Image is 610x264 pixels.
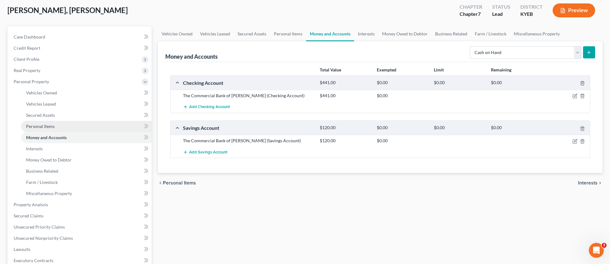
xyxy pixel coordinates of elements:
div: $0.00 [488,125,545,131]
a: Interests [354,26,378,41]
a: Lawsuits [9,244,152,255]
button: Interests chevron_right [578,180,603,185]
div: $441.00 [317,80,374,86]
span: Lawsuits [14,247,30,252]
a: Vehicles Owned [158,26,196,41]
a: Personal Items [270,26,306,41]
span: Secured Assets [26,112,55,118]
div: $0.00 [374,138,431,144]
a: Business Related [431,26,471,41]
div: $0.00 [488,80,545,86]
span: Real Property [14,68,40,73]
div: KYEB [520,11,543,18]
div: Money and Accounts [165,53,218,60]
a: Money and Accounts [306,26,354,41]
a: Secured Assets [21,110,152,121]
button: Add Checking Account [183,101,230,113]
span: Farm / Livestock [26,180,58,185]
div: $0.00 [431,80,488,86]
a: Secured Assets [234,26,270,41]
a: Vehicles Owned [21,87,152,98]
a: Property Analysis [9,199,152,210]
a: Vehicles Leased [21,98,152,110]
div: District [520,3,543,11]
span: Property Analysis [14,202,48,207]
div: $441.00 [317,93,374,99]
a: Money Owed to Debtor [21,154,152,166]
span: Personal Items [163,180,196,185]
strong: Remaining [491,67,511,72]
strong: Exempted [377,67,396,72]
a: Business Related [21,166,152,177]
div: Savings Account [180,125,317,131]
div: $0.00 [374,93,431,99]
span: Secured Claims [14,213,43,218]
a: Farm / Livestock [21,177,152,188]
strong: Limit [434,67,444,72]
a: Farm / Livestock [471,26,510,41]
a: Credit Report [9,43,152,54]
span: Add Savings Account [189,150,227,155]
div: Lead [492,11,510,18]
div: Status [492,3,510,11]
a: Unsecured Nonpriority Claims [9,233,152,244]
span: Business Related [26,168,58,174]
span: 3 [602,243,607,248]
a: Unsecured Priority Claims [9,221,152,233]
div: Chapter [460,3,482,11]
span: Miscellaneous Property [26,191,72,196]
a: Interests [21,143,152,154]
span: Interests [578,180,598,185]
span: Money and Accounts [26,135,67,140]
a: Money Owed to Debtor [378,26,431,41]
a: Case Dashboard [9,31,152,43]
span: Money Owed to Debtor [26,157,72,162]
span: Credit Report [14,45,40,51]
a: Miscellaneous Property [21,188,152,199]
span: Vehicles Leased [26,101,56,107]
span: Executory Contracts [14,258,53,263]
span: Personal Items [26,124,55,129]
strong: Total Value [320,67,341,72]
span: Personal Property [14,79,49,84]
iframe: Intercom live chat [589,243,604,258]
span: [PERSON_NAME], [PERSON_NAME] [7,6,128,15]
a: Vehicles Leased [196,26,234,41]
div: $0.00 [374,80,431,86]
button: chevron_left Personal Items [158,180,196,185]
span: Case Dashboard [14,34,45,39]
span: Client Profile [14,57,39,62]
a: Secured Claims [9,210,152,221]
div: $0.00 [431,125,488,131]
i: chevron_right [598,180,603,185]
a: Money and Accounts [21,132,152,143]
div: The Commercial Bank of [PERSON_NAME] (Savings Account) [180,138,317,144]
div: Checking Account [180,80,317,86]
span: Vehicles Owned [26,90,57,95]
a: Miscellaneous Property [510,26,563,41]
button: Add Savings Account [183,146,227,158]
i: chevron_left [158,180,163,185]
button: Preview [553,3,595,17]
div: Chapter [460,11,482,18]
div: The Commercial Bank of [PERSON_NAME] (Checking Account) [180,93,317,99]
div: $120.00 [317,125,374,131]
div: $0.00 [374,125,431,131]
div: $120.00 [317,138,374,144]
span: Add Checking Account [189,105,230,110]
span: 7 [478,11,481,17]
a: Personal Items [21,121,152,132]
span: Unsecured Priority Claims [14,224,65,230]
span: Interests [26,146,43,151]
span: Unsecured Nonpriority Claims [14,235,73,241]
